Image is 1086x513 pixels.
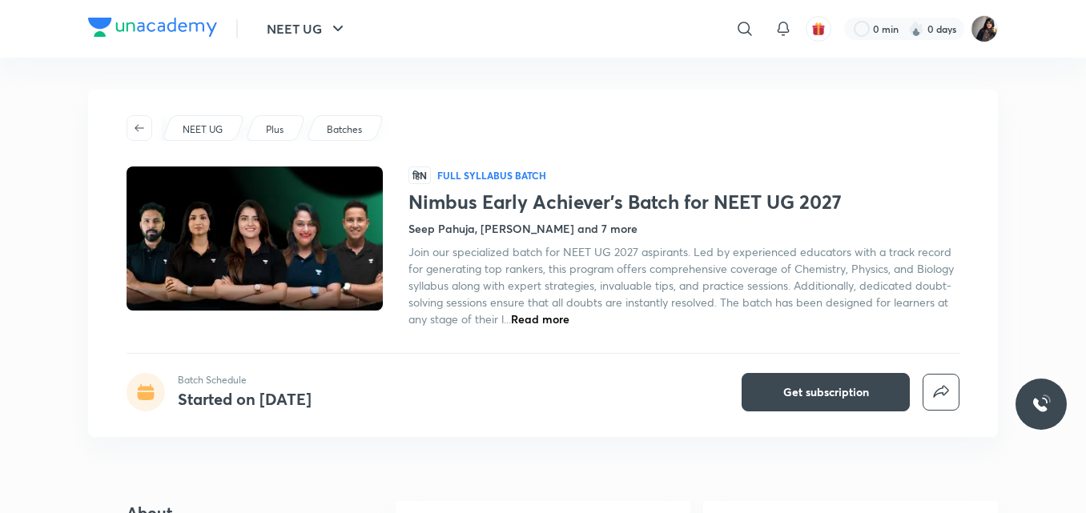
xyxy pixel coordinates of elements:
a: Plus [263,122,287,137]
a: Company Logo [88,18,217,41]
img: Thumbnail [124,165,385,312]
h4: Seep Pahuja, [PERSON_NAME] and 7 more [408,220,638,237]
span: Join our specialized batch for NEET UG 2027 aspirants. Led by experienced educators with a track ... [408,244,954,327]
span: हिN [408,166,431,184]
h4: Started on [DATE] [178,388,312,410]
button: NEET UG [257,13,357,45]
a: NEET UG [180,122,226,137]
img: Company Logo [88,18,217,37]
img: streak [908,21,924,37]
img: Afeera M [971,15,998,42]
a: Batches [324,122,365,137]
button: avatar [806,16,831,42]
h1: Nimbus Early Achiever’s Batch for NEET UG 2027 [408,190,959,214]
span: Read more [511,311,569,327]
img: avatar [811,22,826,36]
p: Batch Schedule [178,373,312,387]
img: ttu [1032,395,1051,414]
p: Full Syllabus Batch [437,169,546,182]
p: Batches [327,122,362,137]
span: Get subscription [783,384,869,400]
button: Get subscription [742,373,910,411]
p: Plus [266,122,284,137]
p: NEET UG [183,122,223,137]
